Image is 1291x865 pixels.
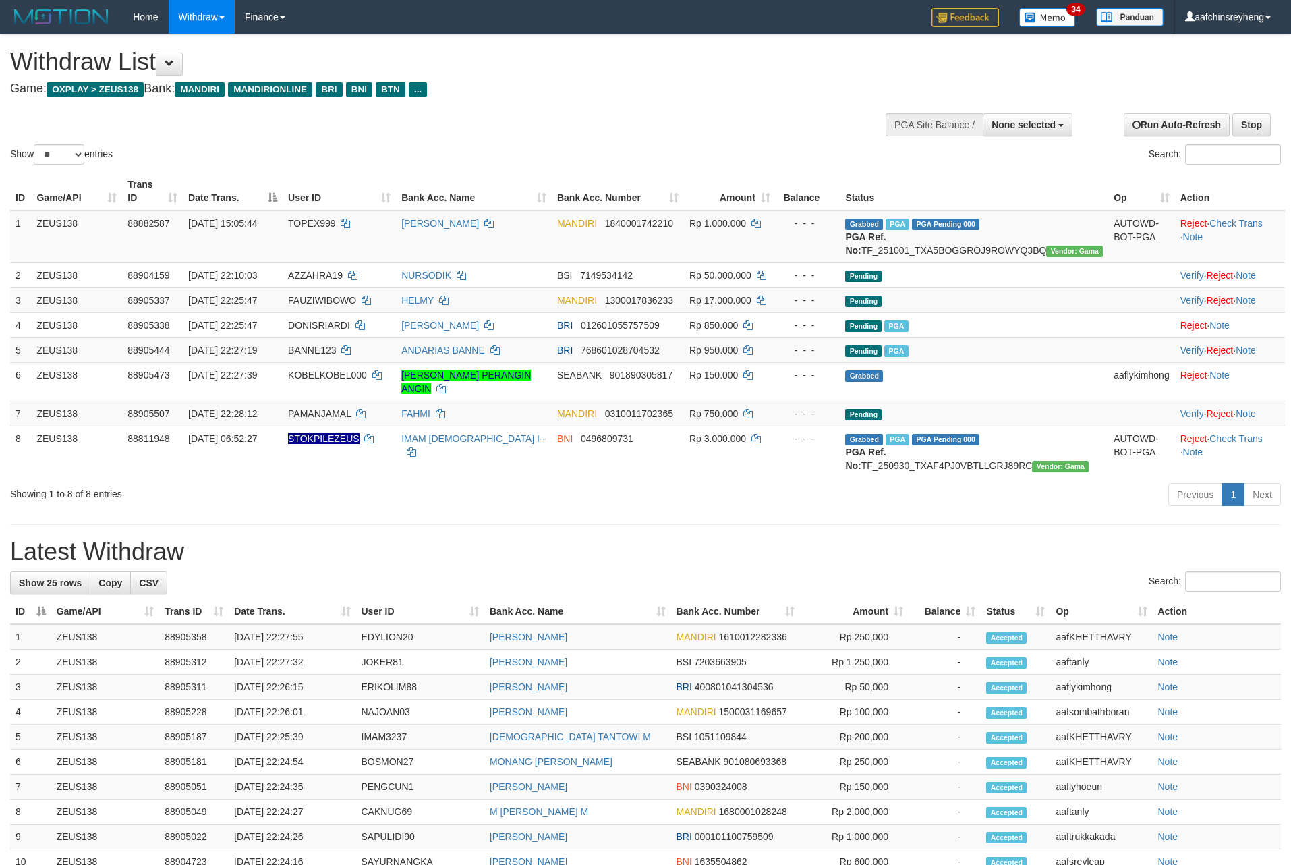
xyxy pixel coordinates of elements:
[719,632,787,642] span: Copy 1610012282336 to clipboard
[557,218,597,229] span: MANDIRI
[31,312,122,337] td: ZEUS138
[1236,295,1256,306] a: Note
[10,482,528,501] div: Showing 1 to 8 of 8 entries
[1108,172,1175,211] th: Op: activate to sort column ascending
[10,144,113,165] label: Show entries
[689,408,738,419] span: Rp 750.000
[10,211,31,263] td: 1
[10,337,31,362] td: 5
[1158,831,1178,842] a: Note
[912,434,979,445] span: PGA Pending
[1175,337,1285,362] td: · ·
[800,624,909,650] td: Rp 250,000
[1050,624,1152,650] td: aafKHETTHAVRY
[229,624,355,650] td: [DATE] 22:27:55
[484,599,671,624] th: Bank Acc. Name: activate to sort column ascending
[188,320,257,331] span: [DATE] 22:25:47
[695,781,747,792] span: Copy 0390324008 to clipboard
[1158,806,1178,817] a: Note
[51,700,160,725] td: ZEUS138
[228,82,312,97] span: MANDIRIONLINE
[159,624,229,650] td: 88905358
[10,650,51,675] td: 2
[10,775,51,800] td: 7
[986,657,1027,669] span: Accepted
[605,408,673,419] span: Copy 0310011702365 to clipboard
[10,538,1281,565] h1: Latest Withdraw
[51,599,160,624] th: Game/API: activate to sort column ascending
[10,750,51,775] td: 6
[288,370,367,381] span: KOBELKOBEL000
[490,632,567,642] a: [PERSON_NAME]
[356,725,484,750] td: IMAM3237
[34,144,84,165] select: Showentries
[175,82,225,97] span: MANDIRI
[677,806,716,817] span: MANDIRI
[781,407,835,420] div: - - -
[845,296,882,307] span: Pending
[557,433,573,444] span: BNI
[1209,218,1263,229] a: Check Trans
[31,362,122,401] td: ZEUS138
[1175,262,1285,287] td: · ·
[139,578,159,588] span: CSV
[356,775,484,800] td: PENGCUN1
[159,775,229,800] td: 88905051
[1158,781,1178,792] a: Note
[909,700,981,725] td: -
[671,599,801,624] th: Bank Acc. Number: activate to sort column ascending
[10,571,90,594] a: Show 25 rows
[1175,287,1285,312] td: · ·
[677,706,716,717] span: MANDIRI
[1046,246,1103,257] span: Vendor URL: https://trx31.1velocity.biz
[884,345,908,357] span: Marked by aaftrukkakada
[800,750,909,775] td: Rp 250,000
[1183,447,1203,457] a: Note
[1175,362,1285,401] td: ·
[800,599,909,624] th: Amount: activate to sort column ascending
[409,82,427,97] span: ...
[130,571,167,594] a: CSV
[31,287,122,312] td: ZEUS138
[1158,632,1178,642] a: Note
[694,657,747,667] span: Copy 7203663905 to clipboard
[1180,345,1204,356] a: Verify
[677,681,692,692] span: BRI
[31,426,122,478] td: ZEUS138
[51,650,160,675] td: ZEUS138
[1183,231,1203,242] a: Note
[886,219,909,230] span: Marked by aafnoeunsreypich
[490,731,651,742] a: [DEMOGRAPHIC_DATA] TANTOWI M
[1168,483,1222,506] a: Previous
[845,320,882,332] span: Pending
[1153,599,1282,624] th: Action
[490,706,567,717] a: [PERSON_NAME]
[1050,800,1152,825] td: aaftanly
[1175,211,1285,263] td: · ·
[159,700,229,725] td: 88905228
[10,49,847,76] h1: Withdraw List
[396,172,552,211] th: Bank Acc. Name: activate to sort column ascending
[1222,483,1244,506] a: 1
[31,262,122,287] td: ZEUS138
[845,345,882,357] span: Pending
[1175,172,1285,211] th: Action
[401,345,485,356] a: ANDARIAS BANNE
[1180,370,1207,381] a: Reject
[1180,270,1204,281] a: Verify
[1050,599,1152,624] th: Op: activate to sort column ascending
[689,218,746,229] span: Rp 1.000.000
[557,345,573,356] span: BRI
[1185,144,1281,165] input: Search:
[229,750,355,775] td: [DATE] 22:24:54
[10,172,31,211] th: ID
[557,320,573,331] span: BRI
[610,370,672,381] span: Copy 901890305817 to clipboard
[288,218,336,229] span: TOPEX999
[490,806,588,817] a: M [PERSON_NAME] M
[1180,433,1207,444] a: Reject
[1209,320,1230,331] a: Note
[800,700,909,725] td: Rp 100,000
[909,624,981,650] td: -
[1180,320,1207,331] a: Reject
